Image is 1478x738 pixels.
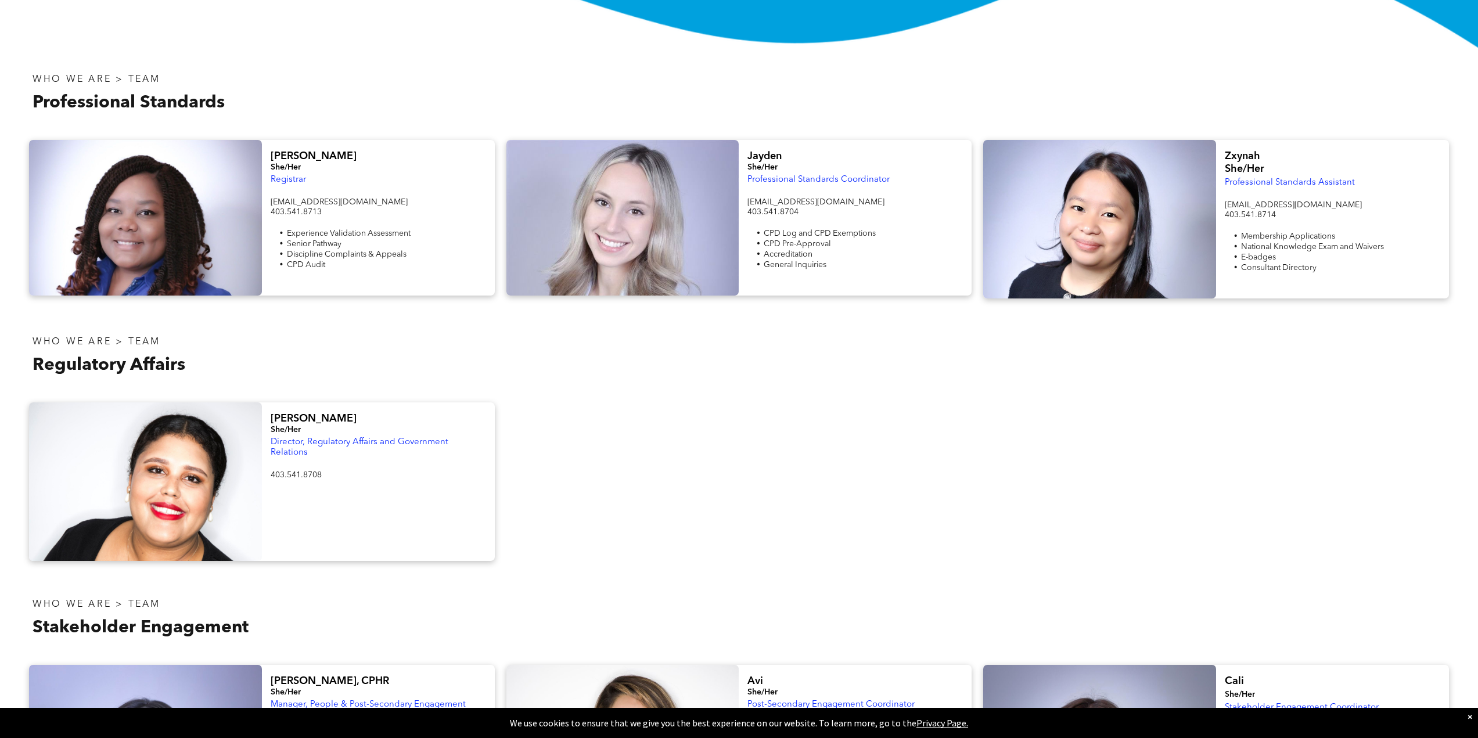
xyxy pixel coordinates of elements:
[271,413,357,424] span: [PERSON_NAME]
[271,700,466,709] span: Manager, People & Post-Secondary Engagement
[747,208,799,216] span: 403.541.8704
[271,175,306,184] span: Registrar
[33,75,160,84] span: WHO WE ARE > TEAM
[1225,690,1255,699] span: She/Her
[1241,243,1384,251] span: National Knowledge Exam and Waivers
[747,198,884,206] span: [EMAIL_ADDRESS][DOMAIN_NAME]
[916,717,968,729] a: Privacy Page.
[764,229,876,237] span: CPD Log and CPD Exemptions
[1225,178,1355,187] span: Professional Standards Assistant
[747,676,763,686] span: Avi
[747,175,890,184] span: Professional Standards Coordinator
[33,600,160,609] span: WHO WE ARE > TEAM
[33,619,249,636] span: Stakeholder Engagement
[1241,232,1335,240] span: Membership Applications
[271,471,322,479] span: 403.541.8708
[33,94,225,111] span: Professional Standards
[271,688,301,696] span: She/Her
[271,676,389,686] span: [PERSON_NAME], CPHR
[271,426,301,434] span: She/Her
[764,261,826,269] span: General Inquiries
[33,337,160,347] span: WHO WE ARE > TEAM
[747,688,778,696] span: She/Her
[287,229,411,237] span: Experience Validation Assessment
[747,151,782,161] span: Jayden
[747,163,778,171] span: She/Her
[33,357,185,374] span: Regulatory Affairs
[287,261,325,269] span: CPD Audit
[271,151,357,161] span: [PERSON_NAME]
[1225,151,1264,174] span: Zxynah She/Her
[271,438,448,457] span: Director, Regulatory Affairs and Government Relations
[1225,703,1379,712] span: Stakeholder Engagement Coordinator
[764,240,831,248] span: CPD Pre-Approval
[287,240,341,248] span: Senior Pathway
[1468,711,1472,722] div: Dismiss notification
[271,208,322,216] span: 403.541.8713
[747,700,915,709] span: Post-Secondary Engagement Coordinator
[287,250,407,258] span: Discipline Complaints & Appeals
[1225,201,1362,209] span: [EMAIL_ADDRESS][DOMAIN_NAME]
[1225,211,1276,219] span: 403.541.8714
[1241,253,1276,261] span: E-badges
[1225,676,1244,686] span: Cali
[271,198,408,206] span: [EMAIL_ADDRESS][DOMAIN_NAME]
[764,250,812,258] span: Accreditation
[271,163,301,171] span: She/Her
[1241,264,1317,272] span: Consultant Directory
